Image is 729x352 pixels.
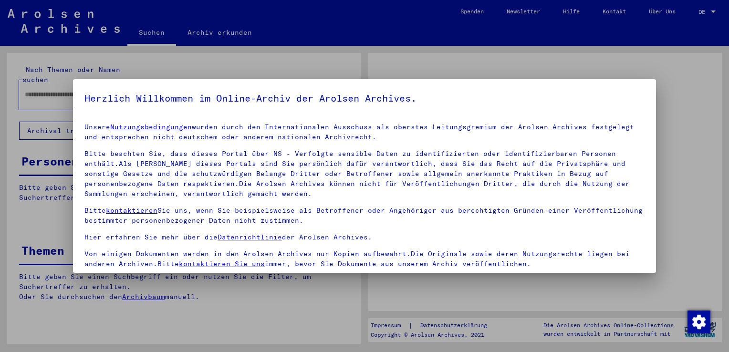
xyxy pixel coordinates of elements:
img: Zustimmung ändern [687,311,710,333]
p: Unsere wurden durch den Internationalen Ausschuss als oberstes Leitungsgremium der Arolsen Archiv... [84,122,645,142]
p: Hier erfahren Sie mehr über die der Arolsen Archives. [84,232,645,242]
a: kontaktieren [106,206,157,215]
p: Bitte beachten Sie, dass dieses Portal über NS - Verfolgte sensible Daten zu identifizierten oder... [84,149,645,199]
p: Von einigen Dokumenten werden in den Arolsen Archives nur Kopien aufbewahrt.Die Originale sowie d... [84,249,645,269]
a: Datenrichtlinie [218,233,282,241]
a: Nutzungsbedingungen [110,123,192,131]
p: Bitte Sie uns, wenn Sie beispielsweise als Betroffener oder Angehöriger aus berechtigten Gründen ... [84,206,645,226]
h5: Herzlich Willkommen im Online-Archiv der Arolsen Archives. [84,91,645,106]
a: kontaktieren Sie uns [179,259,265,268]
